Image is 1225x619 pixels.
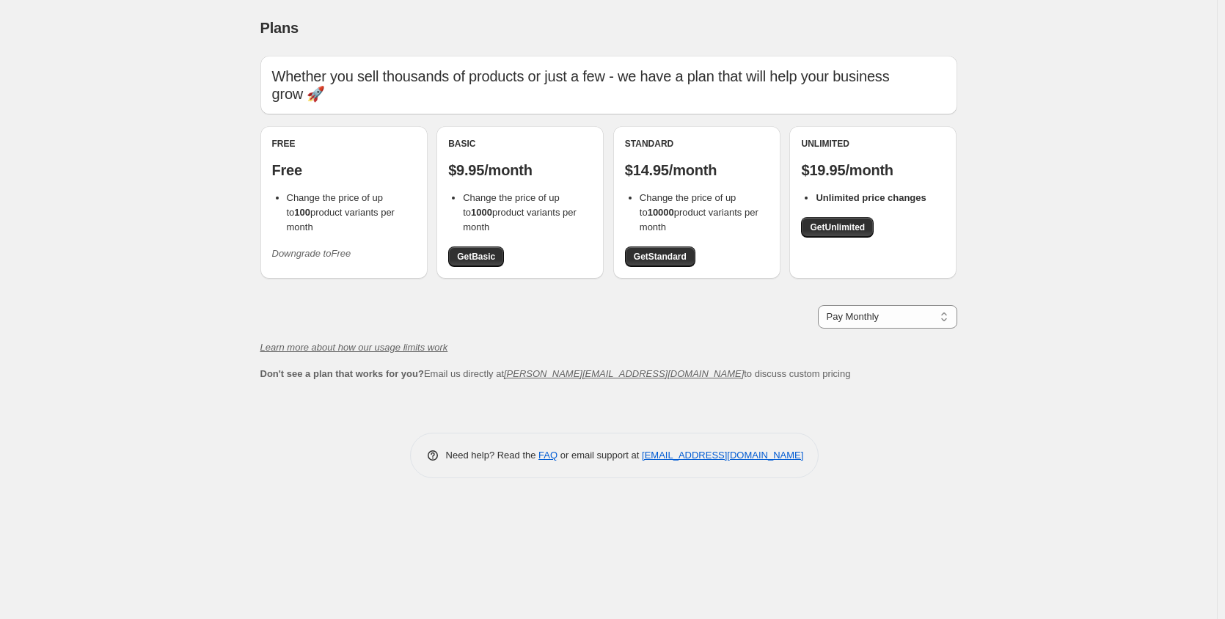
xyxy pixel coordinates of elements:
[625,138,769,150] div: Standard
[816,192,926,203] b: Unlimited price changes
[471,207,492,218] b: 1000
[557,450,642,461] span: or email support at
[448,161,592,179] p: $9.95/month
[260,342,448,353] a: Learn more about how our usage limits work
[446,450,539,461] span: Need help? Read the
[260,20,299,36] span: Plans
[642,450,803,461] a: [EMAIL_ADDRESS][DOMAIN_NAME]
[263,242,360,265] button: Downgrade toFree
[640,192,758,232] span: Change the price of up to product variants per month
[260,368,424,379] b: Don't see a plan that works for you?
[504,368,744,379] a: [PERSON_NAME][EMAIL_ADDRESS][DOMAIN_NAME]
[272,161,416,179] p: Free
[457,251,495,263] span: Get Basic
[294,207,310,218] b: 100
[448,246,504,267] a: GetBasic
[463,192,577,232] span: Change the price of up to product variants per month
[272,138,416,150] div: Free
[448,138,592,150] div: Basic
[810,221,865,233] span: Get Unlimited
[648,207,674,218] b: 10000
[625,161,769,179] p: $14.95/month
[287,192,395,232] span: Change the price of up to product variants per month
[625,246,695,267] a: GetStandard
[634,251,687,263] span: Get Standard
[538,450,557,461] a: FAQ
[801,138,945,150] div: Unlimited
[272,67,946,103] p: Whether you sell thousands of products or just a few - we have a plan that will help your busines...
[801,161,945,179] p: $19.95/month
[272,248,351,259] i: Downgrade to Free
[801,217,874,238] a: GetUnlimited
[260,368,851,379] span: Email us directly at to discuss custom pricing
